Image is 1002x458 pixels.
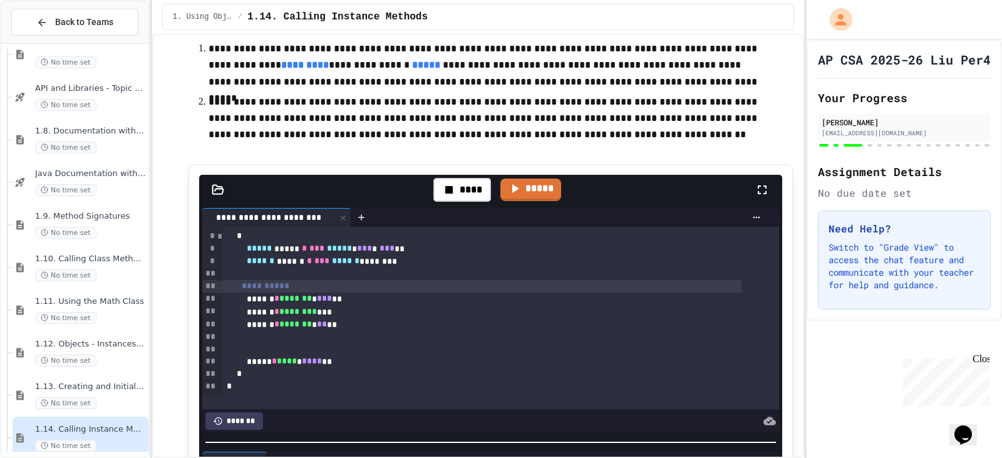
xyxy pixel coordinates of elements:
span: No time set [35,440,96,452]
span: 1.8. Documentation with Comments and Preconditions [35,126,146,137]
span: No time set [35,142,96,154]
span: 1.9. Method Signatures [35,211,146,222]
button: Back to Teams [11,9,138,36]
iframe: chat widget [949,408,989,445]
h2: Your Progress [818,89,991,107]
span: 1.14. Calling Instance Methods [247,9,428,24]
div: [PERSON_NAME] [822,117,987,128]
span: 1. Using Objects and Methods [173,12,233,22]
span: No time set [35,99,96,111]
h1: AP CSA 2025-26 Liu Per4 [818,51,991,68]
span: Back to Teams [55,16,113,29]
span: 1.13. Creating and Initializing Objects: Constructors [35,382,146,392]
span: No time set [35,184,96,196]
span: No time set [35,312,96,324]
iframe: chat widget [898,353,989,407]
div: My Account [817,5,855,34]
span: API and Libraries - Topic 1.7 [35,83,146,94]
span: 1.12. Objects - Instances of Classes [35,339,146,350]
h2: Assignment Details [818,163,991,180]
span: No time set [35,355,96,367]
span: No time set [35,227,96,239]
div: No due date set [818,185,991,200]
span: 1.14. Calling Instance Methods [35,424,146,435]
span: / [238,12,242,22]
span: 1.11. Using the Math Class [35,296,146,307]
span: 1.10. Calling Class Methods [35,254,146,264]
p: Switch to "Grade View" to access the chat feature and communicate with your teacher for help and ... [829,241,980,291]
span: No time set [35,269,96,281]
span: No time set [35,397,96,409]
div: Chat with us now!Close [5,5,86,80]
h3: Need Help? [829,221,980,236]
div: [EMAIL_ADDRESS][DOMAIN_NAME] [822,128,987,138]
span: No time set [35,56,96,68]
span: Java Documentation with Comments - Topic 1.8 [35,169,146,179]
